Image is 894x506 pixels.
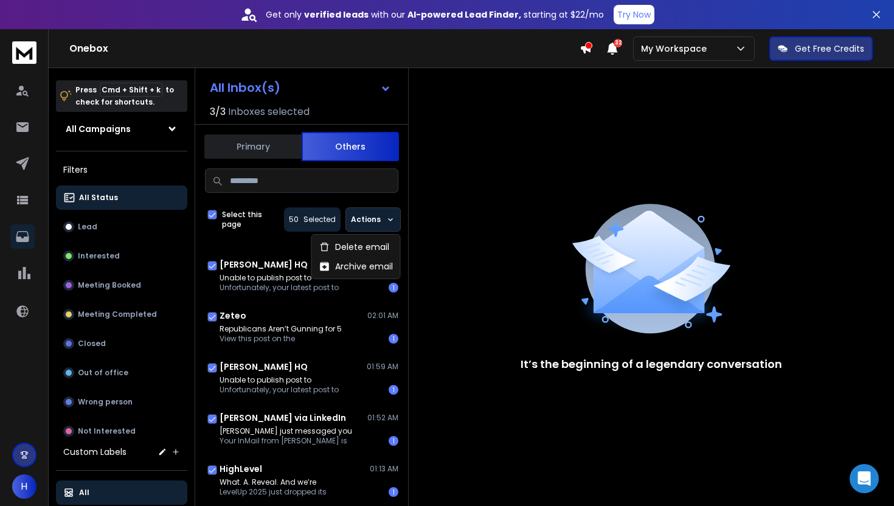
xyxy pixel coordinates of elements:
div: Open Intercom Messenger [850,464,879,493]
strong: verified leads [304,9,369,21]
p: 01:52 AM [367,413,398,423]
span: H [12,474,36,499]
div: 1 [389,283,398,293]
h3: Custom Labels [63,446,126,458]
span: 32 [614,39,622,47]
p: Out of office [78,368,128,378]
div: 1 [389,385,398,395]
h1: All Inbox(s) [210,81,280,94]
p: Get only with our starting at $22/mo [266,9,604,21]
div: Archive email [319,260,393,272]
div: 1 [389,436,398,446]
p: Lead [78,222,97,232]
p: 02:01 AM [367,311,398,321]
p: [PERSON_NAME] just messaged you [220,426,352,436]
p: Closed [78,339,106,348]
h3: Filters [56,161,187,178]
button: Others [302,132,399,161]
p: Your InMail from [PERSON_NAME] is [220,436,352,446]
p: Meeting Booked [78,280,141,290]
strong: AI-powered Lead Finder, [407,9,521,21]
h1: [PERSON_NAME] via LinkedIn [220,412,346,424]
span: 50 [289,215,299,224]
p: 01:59 AM [367,362,398,372]
p: Not Interested [78,426,136,436]
p: Actions [351,215,381,224]
p: Unable to publish post to [220,375,339,385]
p: 01:13 AM [370,464,398,474]
p: It’s the beginning of a legendary conversation [521,356,782,373]
div: 1 [389,487,398,497]
label: Select this page [222,210,272,229]
p: Selected [303,215,336,224]
p: LevelUp 2025 just dropped its [220,487,327,497]
h1: HighLevel [220,463,262,475]
h1: [PERSON_NAME] HQ [220,361,308,373]
div: 1 [389,334,398,344]
p: Meeting Completed [78,310,157,319]
p: Press to check for shortcuts. [75,84,174,108]
p: My Workspace [641,43,712,55]
h1: Onebox [69,41,580,56]
p: All [79,488,89,497]
img: logo [12,41,36,64]
p: Unfortunately, your latest post to [220,385,339,395]
p: Wrong person [78,397,133,407]
h1: [PERSON_NAME] HQ [220,258,308,271]
p: Get Free Credits [795,43,864,55]
p: Try Now [617,9,651,21]
p: All Status [79,193,118,203]
span: Cmd + Shift + k [100,83,162,97]
div: Delete email [319,241,389,253]
p: View this post on the [220,334,342,344]
span: 3 / 3 [210,105,226,119]
p: What. A. Reveal. And we’re [220,477,327,487]
p: Republicans Aren’t Gunning for 5 [220,324,342,334]
h1: Zeteo [220,310,246,322]
h1: All Campaigns [66,123,131,135]
h3: Inboxes selected [228,105,310,119]
button: Primary [204,133,302,160]
p: Interested [78,251,120,261]
p: Unfortunately, your latest post to [220,283,339,293]
p: Unable to publish post to [220,273,339,283]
